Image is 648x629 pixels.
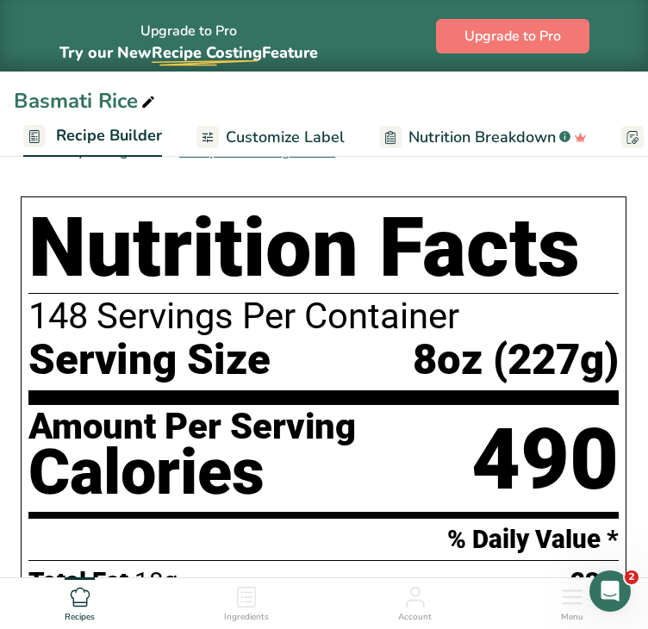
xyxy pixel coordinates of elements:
span: Ingredients [224,611,269,624]
div: 148 Servings Per Container [28,297,619,336]
div: Basmati Rice [14,85,159,116]
button: Upgrade to Pro [436,19,589,53]
span: 8oz (227g) [413,336,619,383]
div: 490 [471,408,619,512]
span: Customize Label [226,126,345,149]
span: Recipe Costing [152,42,262,63]
span: Account [398,611,432,624]
span: Upgrade to Pro [464,26,561,47]
span: 18g [134,567,178,596]
section: % Daily Value * [28,519,619,560]
h1: Nutrition Facts [28,204,619,294]
span: Total Fat [28,567,128,596]
span: 2 [625,570,639,584]
a: Account [398,578,432,625]
div: Upgrade to Pro [59,7,318,65]
span: Recipe Builder [56,124,162,147]
a: Recipes [65,578,95,625]
div: Calories [28,445,356,501]
span: Nutrition Breakdown [408,126,556,149]
a: Ingredients [224,578,269,625]
span: Serving Size [28,336,271,383]
span: 23% [570,567,619,596]
span: Try our New Feature [59,42,318,63]
div: Amount Per Serving [28,408,356,445]
a: Customize Label [196,118,345,157]
span: Recipes [65,611,95,624]
iframe: Intercom live chat [589,570,631,612]
span: Menu [561,611,583,624]
a: Nutrition Breakdown [379,118,587,157]
a: Recipe Builder [23,116,162,158]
